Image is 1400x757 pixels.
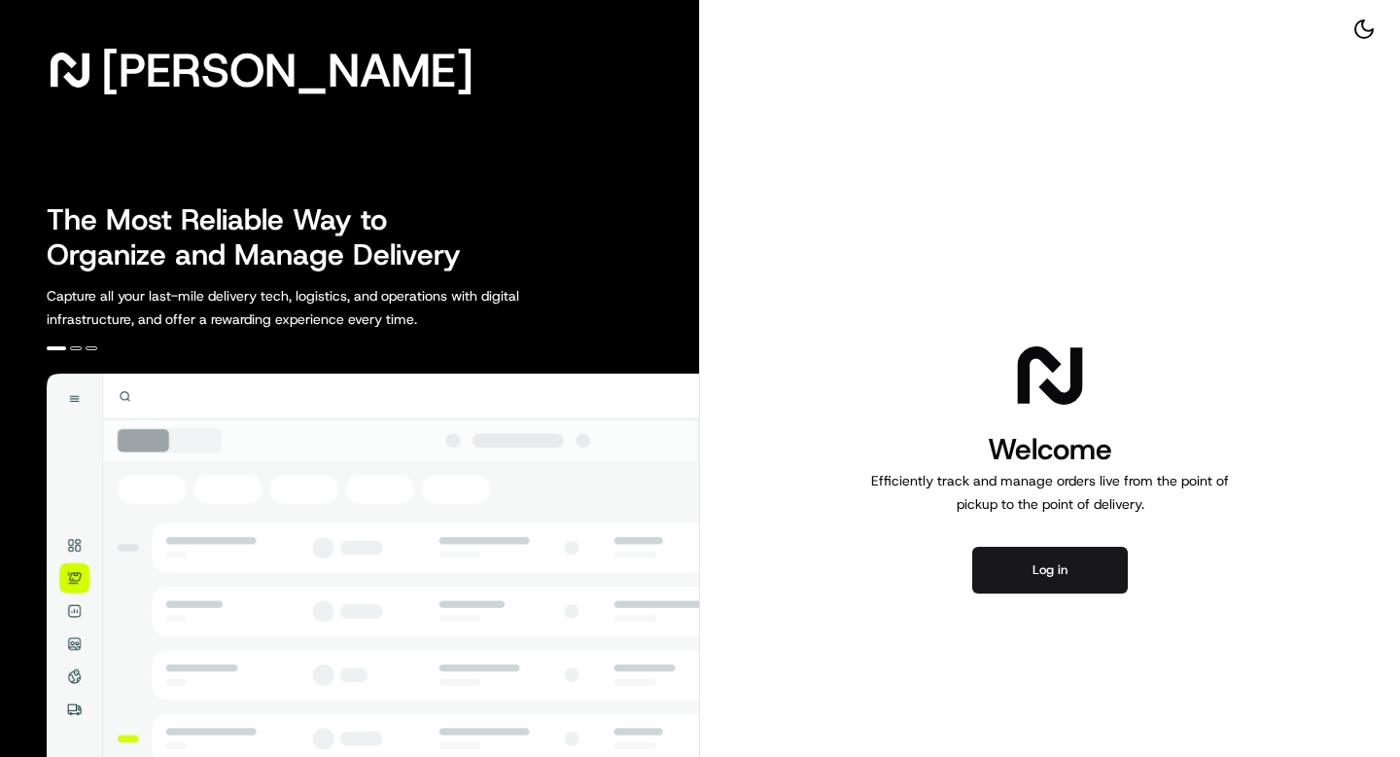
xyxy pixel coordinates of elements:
[863,430,1237,469] h1: Welcome
[47,202,482,272] h2: The Most Reliable Way to Organize and Manage Delivery
[47,284,607,331] p: Capture all your last-mile delivery tech, logistics, and operations with digital infrastructure, ...
[863,469,1237,516] p: Efficiently track and manage orders live from the point of pickup to the point of delivery.
[972,547,1128,594] button: Log in
[101,51,473,90] span: [PERSON_NAME]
